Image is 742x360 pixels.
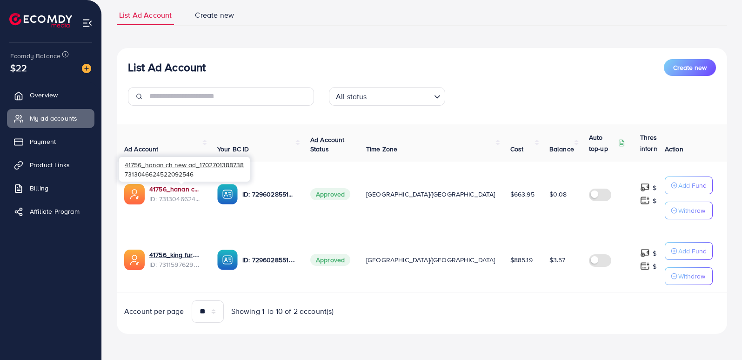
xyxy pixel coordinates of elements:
span: Payment [30,137,56,146]
p: Threshold information [640,132,686,154]
a: Affiliate Program [7,202,94,221]
p: Add Fund [678,180,707,191]
span: Approved [310,254,350,266]
span: Account per page [124,306,184,317]
a: 41756_king furqan_1702364011084 [149,250,202,259]
span: My ad accounts [30,114,77,123]
span: Your BC ID [217,144,249,154]
p: Withdraw [678,205,705,216]
img: ic-ads-acc.e4c84228.svg [124,184,145,204]
a: Product Links [7,156,94,174]
div: 7313046624522092546 [119,157,250,182]
button: Create new [664,59,716,76]
p: $ --- [653,248,664,259]
button: Withdraw [665,267,713,285]
span: Ecomdy Balance [10,51,60,61]
span: Approved [310,188,350,200]
span: Balance [549,144,574,154]
img: ic-ba-acc.ded83a64.svg [217,184,238,204]
span: Time Zone [366,144,397,154]
p: $ --- [653,261,664,272]
div: <span class='underline'>41756_king furqan_1702364011084</span></br>7311597629631414273 [149,250,202,269]
img: menu [82,18,93,28]
a: Overview [7,86,94,104]
span: Showing 1 To 10 of 2 account(s) [231,306,334,317]
span: ID: 7311597629631414273 [149,260,202,269]
span: [GEOGRAPHIC_DATA]/[GEOGRAPHIC_DATA] [366,190,495,199]
span: $0.08 [549,190,567,199]
span: Billing [30,183,48,193]
span: $22 [10,61,27,75]
span: $885.19 [510,255,533,265]
p: ID: 7296028551344881665 [242,254,295,265]
img: top-up amount [640,183,650,192]
span: $663.95 [510,190,535,199]
img: logo [9,13,72,27]
span: Action [665,144,683,154]
span: All status [334,90,369,103]
img: top-up amount [640,261,650,271]
span: 41756_hanan ch new ad_1702701388738 [125,160,244,169]
img: top-up amount [640,196,650,205]
span: Create new [195,10,234,20]
span: Product Links [30,160,70,170]
span: Cost [510,144,524,154]
img: ic-ba-acc.ded83a64.svg [217,250,238,270]
a: Payment [7,132,94,151]
p: Add Fund [678,245,707,257]
span: ID: 7313046624522092546 [149,194,202,204]
span: Ad Account Status [310,135,345,154]
span: List Ad Account [119,10,172,20]
img: top-up amount [640,248,650,258]
p: $ --- [653,195,664,206]
input: Search for option [370,88,430,103]
span: Affiliate Program [30,207,80,216]
span: Create new [673,63,707,72]
p: Withdraw [678,271,705,282]
div: Search for option [329,87,445,106]
button: Withdraw [665,202,713,219]
iframe: Chat [702,318,735,353]
span: Ad Account [124,144,159,154]
h3: List Ad Account [128,61,206,74]
button: Add Fund [665,242,713,260]
a: My ad accounts [7,109,94,128]
p: $ --- [653,182,664,193]
p: ID: 7296028551344881665 [242,189,295,200]
a: Billing [7,179,94,197]
span: [GEOGRAPHIC_DATA]/[GEOGRAPHIC_DATA] [366,255,495,265]
img: image [82,64,91,73]
span: $3.57 [549,255,566,265]
span: Overview [30,90,58,100]
a: 41756_hanan ch new ad_1702701388738 [149,184,202,194]
button: Add Fund [665,177,713,194]
p: Auto top-up [589,132,616,154]
img: ic-ads-acc.e4c84228.svg [124,250,145,270]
